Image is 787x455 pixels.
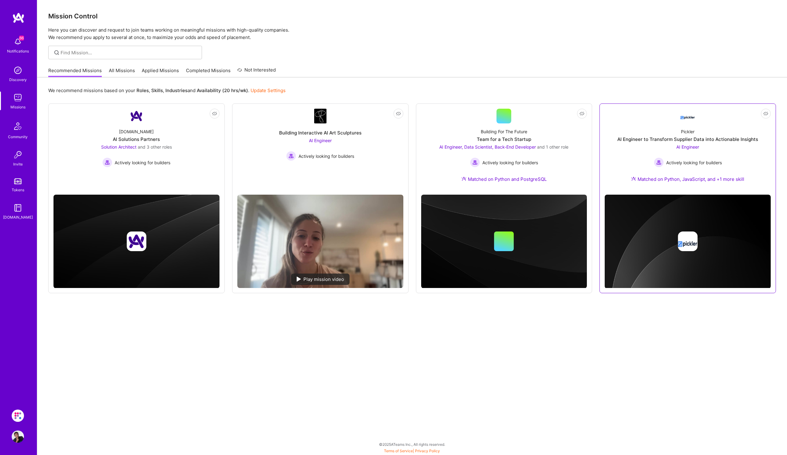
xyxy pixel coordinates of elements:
[186,67,231,77] a: Completed Missions
[286,151,296,161] img: Actively looking for builders
[48,87,286,94] p: We recommend missions based on your , , and .
[605,195,771,289] img: cover
[291,274,350,285] div: Play mission video
[10,430,26,443] a: User Avatar
[12,36,24,48] img: bell
[197,87,248,93] b: Availability (20 hrs/wk)
[579,111,584,116] i: icon EyeClosed
[666,159,722,166] span: Actively looking for builders
[14,178,22,184] img: tokens
[12,64,24,76] img: discovery
[12,430,24,443] img: User Avatar
[481,128,527,135] div: Building For The Future
[237,66,276,77] a: Not Interested
[482,159,538,166] span: Actively looking for builders
[48,67,102,77] a: Recommended Missions
[763,111,768,116] i: icon EyeClosed
[13,161,23,167] div: Invite
[48,12,776,20] h3: Mission Control
[384,449,440,453] span: |
[421,195,587,288] img: cover
[8,134,28,140] div: Community
[12,202,24,214] img: guide book
[384,449,413,453] a: Terms of Service
[654,157,664,167] img: Actively looking for builders
[12,410,24,422] img: Evinced: AI-Agents Accessibility Solution
[115,159,170,166] span: Actively looking for builders
[461,176,547,182] div: Matched on Python and PostgreSQL
[9,76,27,83] div: Discovery
[53,195,219,288] img: cover
[10,410,26,422] a: Evinced: AI-Agents Accessibility Solution
[10,119,25,134] img: Community
[12,187,24,193] div: Tokens
[680,111,695,122] img: Company Logo
[631,176,636,181] img: Ateam Purple Icon
[470,157,480,167] img: Actively looking for builders
[61,49,197,56] input: Find Mission...
[605,109,771,190] a: Company LogoPicklerAI Engineer to Transform Supplier Data into Actionable InsightsAI Engineer Act...
[297,277,301,282] img: play
[681,128,694,135] div: Pickler
[136,87,149,93] b: Roles
[7,48,29,54] div: Notifications
[10,104,26,110] div: Missions
[12,149,24,161] img: Invite
[314,109,326,123] img: Company Logo
[53,109,219,190] a: Company Logo[DOMAIN_NAME]AI Solutions PartnersSolution Architect and 3 other rolesActively lookin...
[299,153,354,159] span: Actively looking for builders
[237,109,403,190] a: Company LogoBuilding Interactive AI Art SculpturesAI Engineer Actively looking for buildersActive...
[631,176,744,182] div: Matched on Python, JavaScript, and +1 more skill
[461,176,466,181] img: Ateam Purple Icon
[165,87,188,93] b: Industries
[127,231,146,251] img: Company logo
[19,36,24,41] span: 66
[53,49,60,56] i: icon SearchGrey
[676,144,699,150] span: AI Engineer
[37,437,787,452] div: © 2025 ATeams Inc., All rights reserved.
[138,144,172,150] span: and 3 other roles
[279,130,362,136] div: Building Interactive AI Art Sculptures
[678,231,698,251] img: Company logo
[12,12,25,23] img: logo
[129,109,144,123] img: Company Logo
[142,67,179,77] a: Applied Missions
[151,87,163,93] b: Skills
[421,109,587,190] a: Building For The FutureTeam for a Tech StartupAI Engineer, Data Scientist, Back-End Developer and...
[212,111,217,116] i: icon EyeClosed
[251,87,286,93] a: Update Settings
[617,136,758,142] div: AI Engineer to Transform Supplier Data into Actionable Insights
[396,111,401,116] i: icon EyeClosed
[12,91,24,104] img: teamwork
[109,67,135,77] a: All Missions
[415,449,440,453] a: Privacy Policy
[477,136,531,142] div: Team for a Tech Startup
[309,138,332,143] span: AI Engineer
[101,144,136,150] span: Solution Architect
[113,136,160,142] div: AI Solutions Partners
[439,144,536,150] span: AI Engineer, Data Scientist, Back-End Developer
[102,157,112,167] img: Actively looking for builders
[3,214,33,220] div: [DOMAIN_NAME]
[537,144,568,150] span: and 1 other role
[48,26,776,41] p: Here you can discover and request to join teams working on meaningful missions with high-quality ...
[237,195,403,288] img: No Mission
[119,128,154,135] div: [DOMAIN_NAME]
